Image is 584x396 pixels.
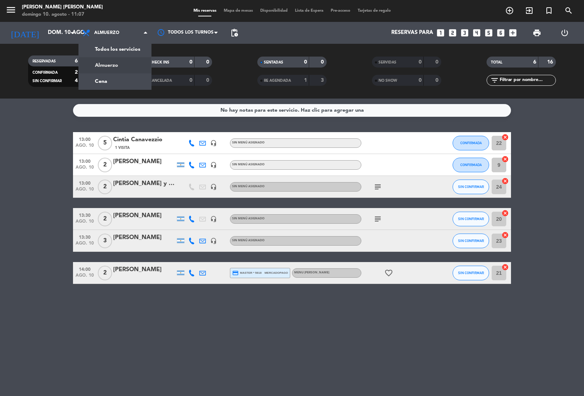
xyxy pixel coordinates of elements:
span: 5 [98,136,112,150]
span: ago. 10 [76,187,94,195]
span: Sin menú asignado [232,217,265,220]
span: 2 [98,212,112,226]
div: [PERSON_NAME] [113,157,175,166]
i: cancel [502,231,509,239]
i: exit_to_app [525,6,534,15]
div: [PERSON_NAME] y [PERSON_NAME] [113,179,175,188]
span: RE AGENDADA [264,79,291,82]
a: Cena [79,73,151,89]
span: ago. 10 [76,241,94,249]
button: CONFIRMADA [453,136,489,150]
span: 2 [98,180,112,194]
i: looks_one [436,28,445,38]
span: Pre-acceso [327,9,354,13]
span: MENU [PERSON_NAME] [294,271,329,274]
div: LOG OUT [551,22,579,44]
span: ago. 10 [76,219,94,227]
i: subject [373,182,382,191]
span: Sin menú asignado [232,141,265,144]
span: RESERVADAS [32,59,56,63]
strong: 0 [189,59,192,65]
i: credit_card [232,270,239,276]
i: turned_in_not [545,6,553,15]
strong: 0 [304,59,307,65]
i: menu [5,4,16,15]
button: SIN CONFIRMAR [453,266,489,280]
span: SIN CONFIRMAR [458,271,484,275]
i: cancel [502,134,509,141]
span: Sin menú asignado [232,185,265,188]
strong: 0 [321,59,325,65]
span: 13:00 [76,135,94,143]
span: CONFIRMADA [32,71,58,74]
span: Sin menú asignado [232,163,265,166]
i: cancel [502,155,509,163]
span: ago. 10 [76,165,94,173]
strong: 0 [206,78,211,83]
span: ago. 10 [76,273,94,281]
span: ago. 10 [76,143,94,151]
i: headset_mic [210,162,217,168]
span: master * 5818 [232,270,262,276]
strong: 0 [189,78,192,83]
span: CONFIRMADA [460,141,482,145]
i: looks_5 [484,28,493,38]
strong: 0 [419,59,422,65]
span: 13:00 [76,178,94,187]
i: cancel [502,209,509,217]
i: arrow_drop_down [68,28,77,37]
span: 14:00 [76,265,94,273]
strong: 3 [321,78,325,83]
a: Almuerzo [79,57,151,73]
span: SIN CONFIRMAR [32,79,62,83]
div: [PERSON_NAME] [113,233,175,242]
strong: 0 [206,59,211,65]
i: cancel [502,264,509,271]
i: favorite_border [384,269,393,277]
span: 2 [98,158,112,172]
i: cancel [502,177,509,185]
div: [PERSON_NAME] [113,211,175,220]
input: Filtrar por nombre... [499,76,556,84]
i: looks_two [448,28,457,38]
span: TOTAL [491,61,502,64]
span: Disponibilidad [257,9,291,13]
span: 13:30 [76,211,94,219]
strong: 6 [533,59,536,65]
span: 1 Visita [115,145,130,151]
i: search [564,6,573,15]
i: looks_6 [496,28,506,38]
span: Mis reservas [190,9,220,13]
div: domingo 10. agosto - 11:07 [22,11,103,18]
button: SIN CONFIRMAR [453,234,489,248]
strong: 16 [547,59,554,65]
span: CONFIRMADA [460,163,482,167]
span: SIN CONFIRMAR [458,185,484,189]
strong: 6 [75,58,78,64]
i: looks_3 [460,28,469,38]
i: subject [373,215,382,223]
span: print [533,28,541,37]
i: add_circle_outline [505,6,514,15]
i: headset_mic [210,216,217,222]
button: CONFIRMADA [453,158,489,172]
span: 13:30 [76,232,94,241]
strong: 0 [419,78,422,83]
span: SERVIDAS [379,61,396,64]
span: 13:00 [76,157,94,165]
button: menu [5,4,16,18]
i: looks_4 [472,28,481,38]
i: headset_mic [210,238,217,244]
span: mercadopago [265,270,288,275]
span: SIN CONFIRMAR [458,239,484,243]
span: pending_actions [230,28,239,37]
div: No hay notas para este servicio. Haz clic para agregar una [220,106,364,115]
i: [DATE] [5,25,44,41]
span: Tarjetas de regalo [354,9,395,13]
span: Lista de Espera [291,9,327,13]
span: 2 [98,266,112,280]
div: [PERSON_NAME] [PERSON_NAME] [22,4,103,11]
span: Reservas para [391,30,433,36]
span: SENTADAS [264,61,283,64]
i: headset_mic [210,184,217,190]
